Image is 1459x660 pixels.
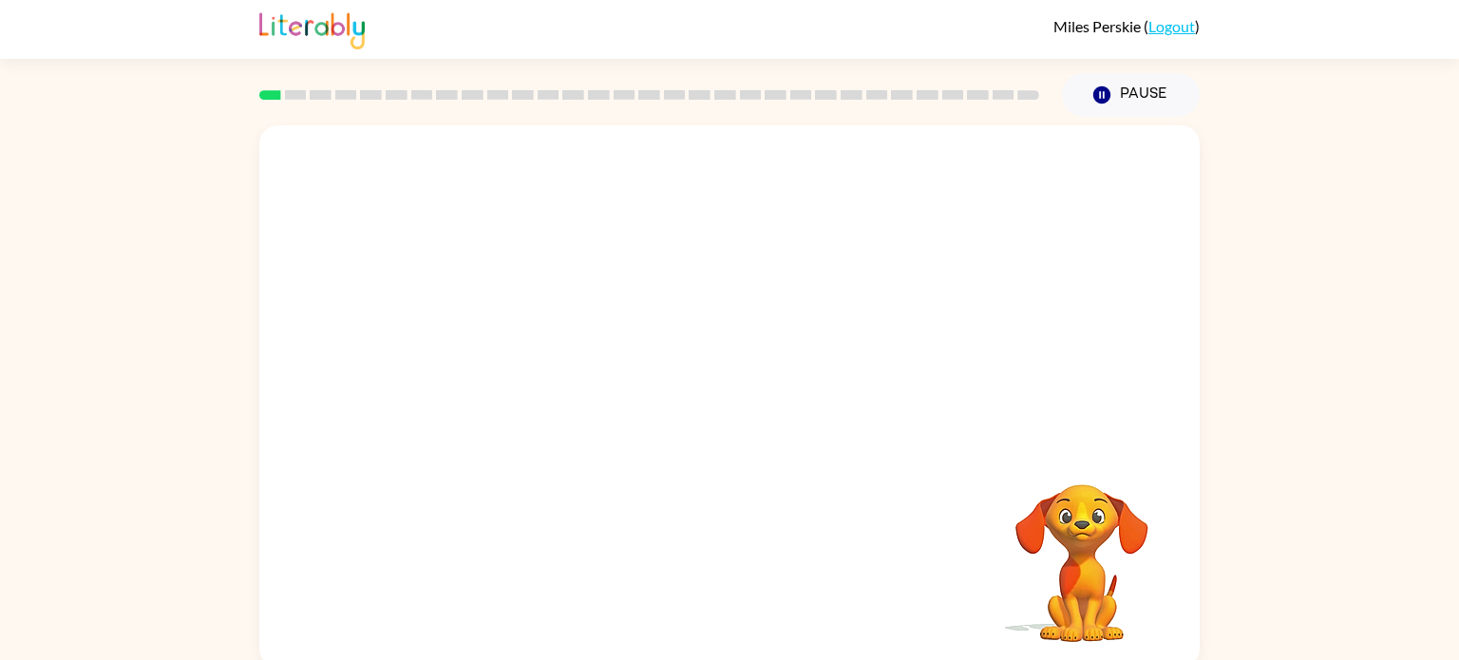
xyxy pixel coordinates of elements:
button: Pause [1062,73,1200,117]
a: Logout [1148,17,1195,35]
video: Your browser must support playing .mp4 files to use Literably. Please try using another browser. [987,455,1177,645]
img: Literably [259,8,365,49]
div: ( ) [1053,17,1200,35]
span: Miles Perskie [1053,17,1144,35]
